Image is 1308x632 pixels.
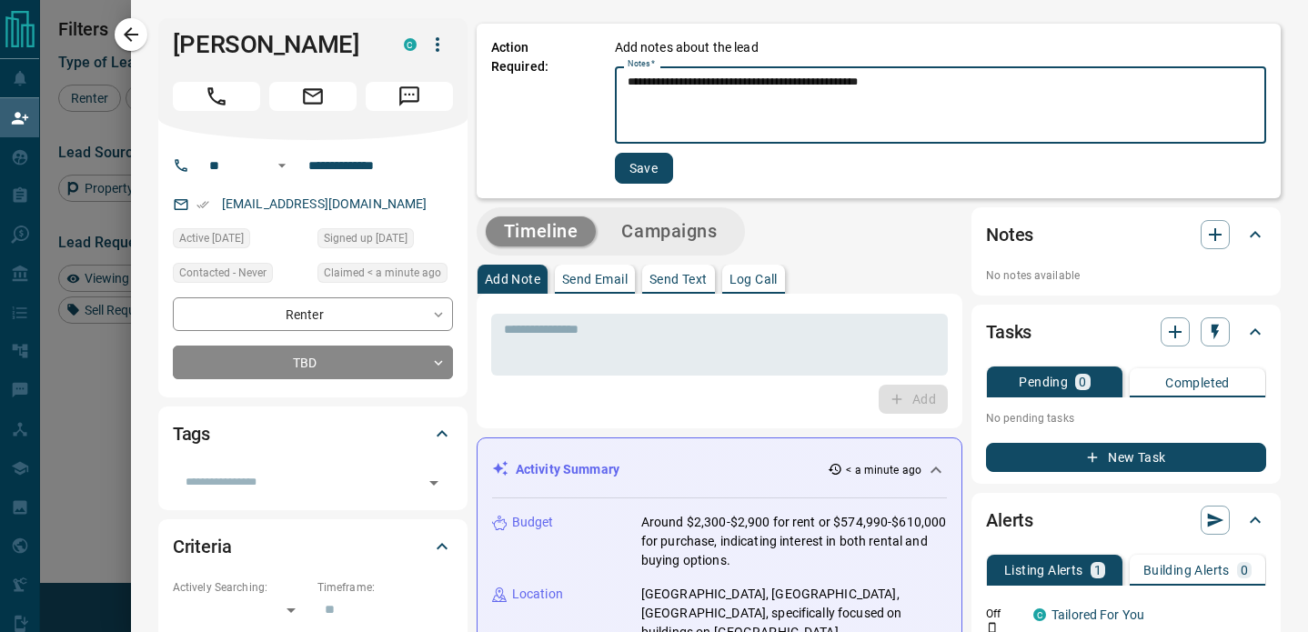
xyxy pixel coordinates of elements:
p: < a minute ago [846,462,921,478]
p: No notes available [986,267,1266,284]
p: Actively Searching: [173,579,308,596]
div: Tasks [986,310,1266,354]
p: Location [512,585,563,604]
p: No pending tasks [986,405,1266,432]
p: Budget [512,513,554,532]
p: Listing Alerts [1004,564,1083,577]
div: Alerts [986,498,1266,542]
label: Notes [628,58,655,70]
h2: Tags [173,419,210,448]
h2: Notes [986,220,1033,249]
span: Claimed < a minute ago [324,264,441,282]
span: Signed up [DATE] [324,229,407,247]
p: Add Note [485,273,540,286]
p: Timeframe: [317,579,453,596]
p: Activity Summary [516,460,619,479]
div: Renter [173,297,453,331]
div: condos.ca [1033,608,1046,621]
div: Fri Sep 12 2025 [317,228,453,254]
span: Active [DATE] [179,229,244,247]
p: Around $2,300-$2,900 for rent or $574,990-$610,000 for purchase, indicating interest in both rent... [641,513,947,570]
p: Log Call [729,273,778,286]
button: Open [271,155,293,176]
button: Timeline [486,216,597,246]
div: Criteria [173,525,453,568]
div: condos.ca [404,38,417,51]
p: 0 [1241,564,1248,577]
p: Send Email [562,273,628,286]
p: Send Text [649,273,708,286]
div: Activity Summary< a minute ago [492,453,947,487]
div: Tags [173,412,453,456]
span: Email [269,82,357,111]
h2: Criteria [173,532,232,561]
p: Pending [1019,376,1068,388]
button: Open [421,470,447,496]
p: 1 [1094,564,1102,577]
p: Off [986,606,1022,622]
h2: Alerts [986,506,1033,535]
p: Completed [1165,376,1230,389]
button: Campaigns [603,216,735,246]
button: New Task [986,443,1266,472]
h1: [PERSON_NAME] [173,30,377,59]
span: Contacted - Never [179,264,267,282]
a: [EMAIL_ADDRESS][DOMAIN_NAME] [222,196,428,211]
div: TBD [173,346,453,379]
div: Sun Sep 14 2025 [173,228,308,254]
h2: Tasks [986,317,1031,346]
span: Message [366,82,453,111]
div: Notes [986,213,1266,256]
div: Mon Sep 15 2025 [317,263,453,288]
button: Save [615,153,673,184]
a: Tailored For You [1051,607,1144,622]
span: Call [173,82,260,111]
p: 0 [1079,376,1086,388]
p: Building Alerts [1143,564,1230,577]
svg: Email Verified [196,198,209,211]
p: Action Required: [491,38,588,184]
p: Add notes about the lead [615,38,759,57]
